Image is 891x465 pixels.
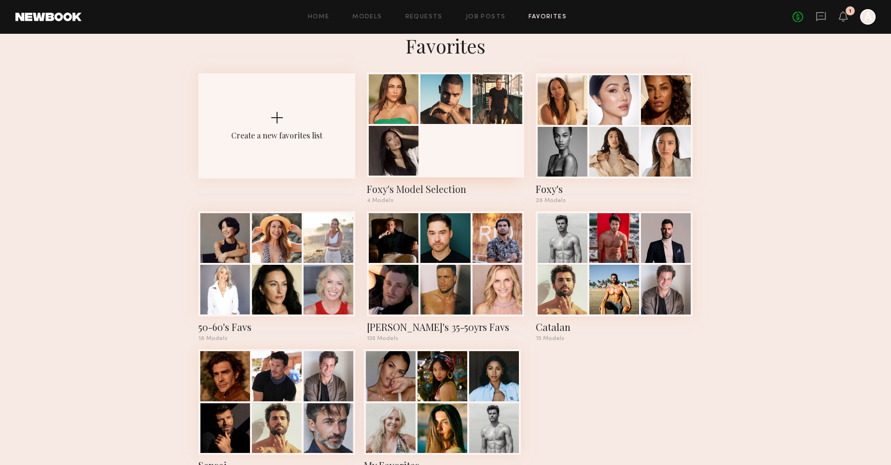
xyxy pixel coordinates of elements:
[529,14,567,20] a: Favorites
[536,182,693,196] div: Foxy's
[536,320,693,334] div: Catalan
[367,182,524,196] div: Foxy's Model Selection
[405,14,443,20] a: Requests
[308,14,330,20] a: Home
[198,211,355,342] a: 50-60's Favs18 Models
[198,73,355,211] button: Create a new favorites list
[231,130,322,140] div: Create a new favorites list
[367,320,524,334] div: Jen's 35-50yrs Favs
[367,73,524,204] a: Foxy's Model Selection4 Models
[536,73,693,204] a: Foxy's28 Models
[536,198,693,204] div: 28 Models
[536,336,693,342] div: 15 Models
[367,198,524,204] div: 4 Models
[860,9,876,25] a: A
[466,14,506,20] a: Job Posts
[367,336,524,342] div: 130 Models
[536,211,693,342] a: Catalan15 Models
[198,320,355,334] div: 50-60's Favs
[367,211,524,342] a: [PERSON_NAME]'s 35-50yrs Favs130 Models
[849,9,851,14] div: 1
[198,336,355,342] div: 18 Models
[352,14,382,20] a: Models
